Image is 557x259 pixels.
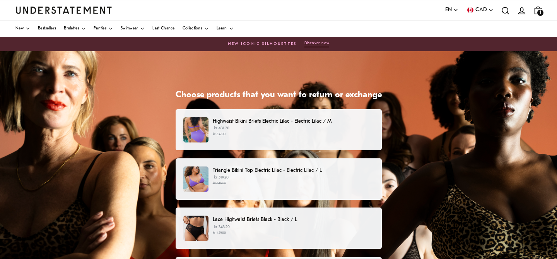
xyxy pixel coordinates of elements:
a: 1 [530,2,546,18]
p: kr 519.20 [213,175,374,186]
p: Lace Highwaist Briefs Black - Black / L [213,216,374,224]
span: Swimwear [121,27,138,31]
p: Highwaist Bikini Briefs Electric Lilac - Electric Lilac / M [213,117,374,125]
a: Swimwear [121,21,145,37]
p: kr 343.20 [213,224,374,236]
span: Learn [217,27,227,31]
strike: kr 649.00 [213,182,226,185]
a: Panties [94,21,113,37]
button: Discover now [304,41,330,47]
span: EN [445,6,452,14]
a: New [15,21,30,37]
img: SABO-HIW-001_Lace_Highwaist_Briefs_Black_1.jpg [183,216,208,241]
a: Understatement Homepage [15,7,112,14]
span: Bralettes [64,27,79,31]
strike: kr 429.00 [213,231,226,235]
a: Learn [217,21,234,37]
span: New [15,27,24,31]
strike: kr 539.00 [213,132,226,136]
span: Collections [183,27,202,31]
h1: Choose products that you want to return or exchange [176,90,382,101]
a: Last Chance [152,21,174,37]
span: Bestsellers [38,27,56,31]
a: New Iconic SilhouettesDiscover now [15,41,542,47]
img: 9_fb711f11-1518-4cf8-98c7-8c3f5d24aa6d.jpg [183,166,208,192]
a: Bestsellers [38,21,56,37]
p: kr 431.20 [213,125,374,137]
button: CAD [466,6,494,14]
span: New Iconic Silhouettes [228,41,297,47]
span: Last Chance [152,27,174,31]
span: CAD [475,6,487,14]
img: 7_c99ae659-1d7d-48f0-b78c-197c1db2e1a3.jpg [183,117,208,142]
a: Collections [183,21,209,37]
p: Triangle Bikini Top Electric Lilac - Electric Lilac / L [213,166,374,175]
span: 1 [537,10,543,16]
button: EN [445,6,458,14]
span: Panties [94,27,106,31]
a: Bralettes [64,21,86,37]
